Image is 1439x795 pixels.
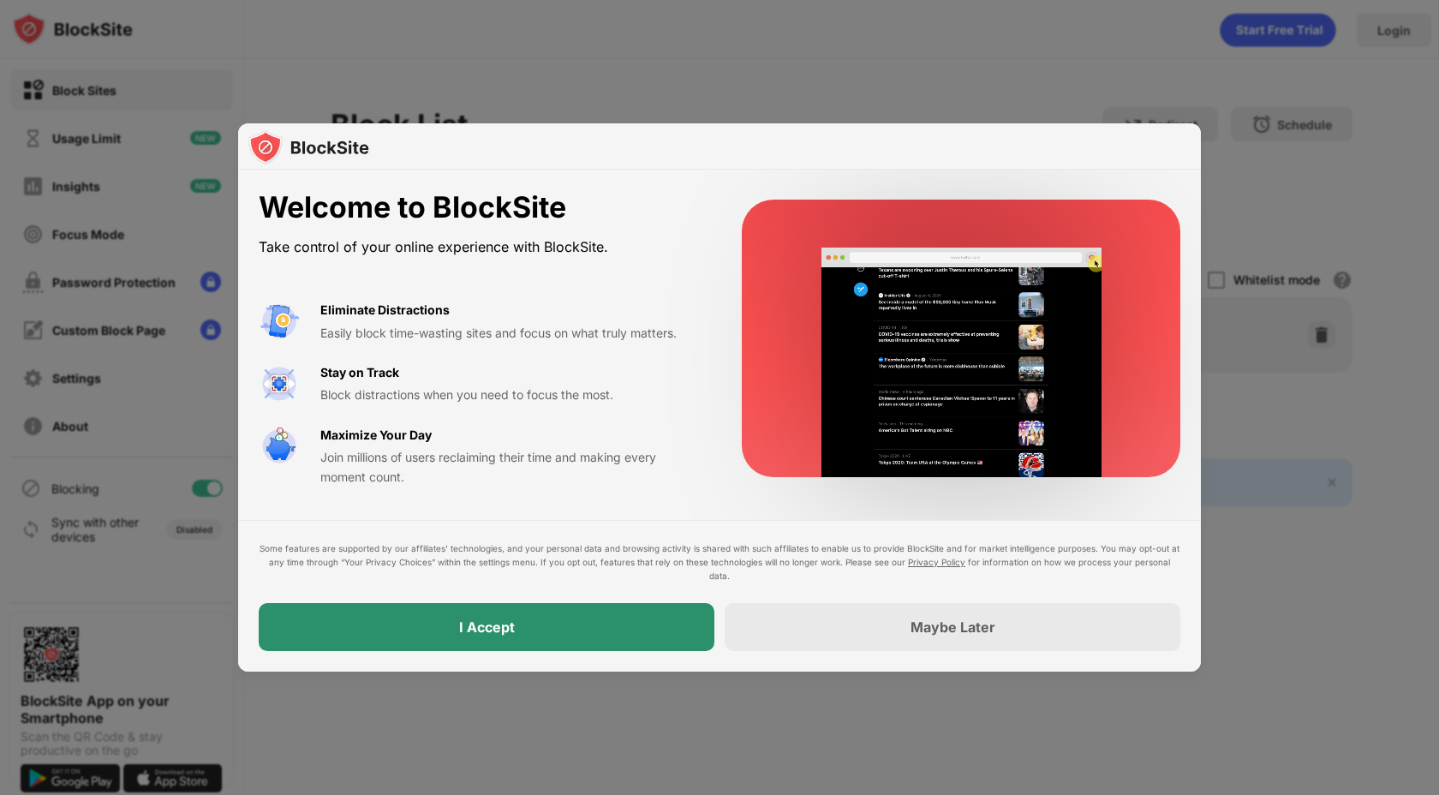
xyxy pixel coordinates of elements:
img: value-avoid-distractions.svg [259,301,300,342]
img: value-focus.svg [259,363,300,404]
div: Block distractions when you need to focus the most. [320,386,701,404]
div: Join millions of users reclaiming their time and making every moment count. [320,448,701,487]
div: Welcome to BlockSite [259,190,701,225]
img: logo-blocksite.svg [248,130,369,164]
div: I Accept [459,619,515,636]
a: Privacy Policy [908,557,965,567]
div: Easily block time-wasting sites and focus on what truly matters. [320,324,701,343]
div: Take control of your online experience with BlockSite. [259,235,701,260]
div: Some features are supported by our affiliates’ technologies, and your personal data and browsing ... [259,541,1180,583]
img: value-safe-time.svg [259,426,300,467]
div: Stay on Track [320,363,399,382]
div: Maximize Your Day [320,426,432,445]
div: Maybe Later [911,619,995,636]
div: Eliminate Distractions [320,301,450,320]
